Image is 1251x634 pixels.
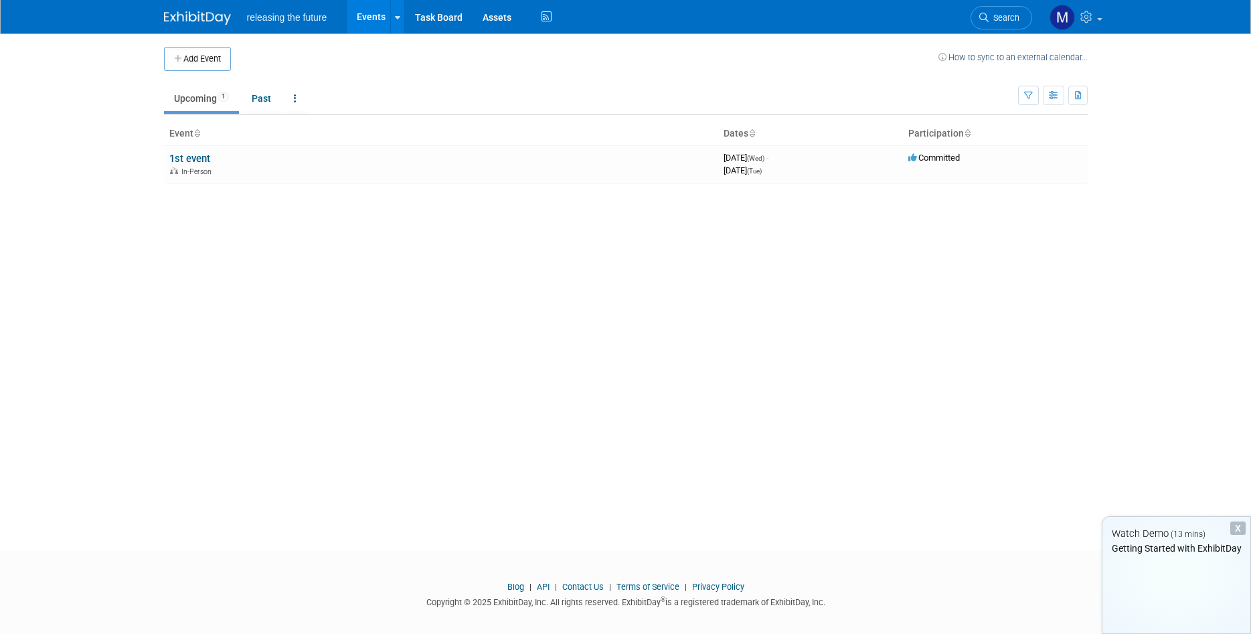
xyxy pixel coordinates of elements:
[908,153,960,163] span: Committed
[1230,522,1246,535] div: Dismiss
[748,128,755,139] a: Sort by Start Date
[616,582,679,592] a: Terms of Service
[1050,5,1075,30] img: Muhammad Shoaib
[938,52,1088,62] a: How to sync to an external calendar...
[170,167,178,174] img: In-Person Event
[164,123,718,145] th: Event
[164,86,239,111] a: Upcoming1
[169,153,210,165] a: 1st event
[181,167,216,176] span: In-Person
[747,155,764,162] span: (Wed)
[193,128,200,139] a: Sort by Event Name
[1102,542,1250,555] div: Getting Started with ExhibitDay
[724,153,768,163] span: [DATE]
[507,582,524,592] a: Blog
[747,167,762,175] span: (Tue)
[661,596,665,603] sup: ®
[724,165,762,175] span: [DATE]
[971,6,1032,29] a: Search
[1102,527,1250,541] div: Watch Demo
[766,153,768,163] span: -
[526,582,535,592] span: |
[681,582,690,592] span: |
[164,11,231,25] img: ExhibitDay
[903,123,1088,145] th: Participation
[562,582,604,592] a: Contact Us
[718,123,903,145] th: Dates
[218,92,229,102] span: 1
[964,128,971,139] a: Sort by Participation Type
[537,582,550,592] a: API
[164,47,231,71] button: Add Event
[606,582,614,592] span: |
[552,582,560,592] span: |
[1171,530,1205,539] span: (13 mins)
[242,86,281,111] a: Past
[247,12,327,23] span: releasing the future
[989,13,1019,23] span: Search
[692,582,744,592] a: Privacy Policy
